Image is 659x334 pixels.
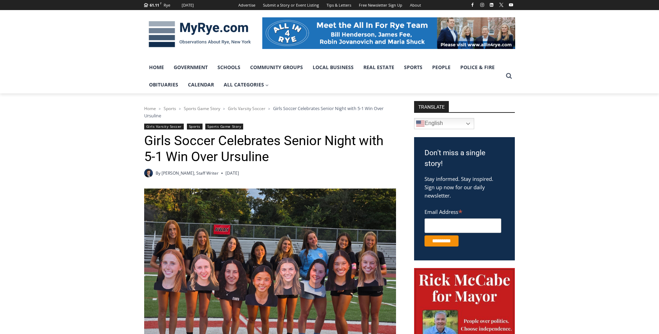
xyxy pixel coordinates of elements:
a: Sports [399,59,427,76]
a: All Categories [219,76,274,93]
span: > [179,106,181,111]
span: By [156,170,160,176]
p: Stay informed. Stay inspired. Sign up now for our daily newsletter. [425,175,504,200]
h3: Don't miss a single story! [425,148,504,169]
a: Calendar [183,76,219,93]
a: People [427,59,455,76]
a: YouTube [507,1,515,9]
h1: Girls Soccer Celebrates Senior Night with 5-1 Win Over Ursuline [144,133,396,165]
a: Government [169,59,213,76]
a: [PERSON_NAME], Staff Writer [162,170,219,176]
time: [DATE] [225,170,239,176]
a: Sports [164,106,176,111]
a: Obituaries [144,76,183,93]
a: Sports Game Story [205,124,243,130]
nav: Breadcrumbs [144,105,396,119]
a: Schools [213,59,245,76]
div: Rye [164,2,170,8]
a: Girls Varsity Soccer [144,124,184,130]
span: F [160,1,162,5]
img: en [416,119,425,128]
span: All Categories [224,81,269,89]
span: Girls Soccer Celebrates Senior Night with 5-1 Win Over Ursuline [144,105,384,118]
strong: TRANSLATE [414,101,449,112]
div: [DATE] [182,2,194,8]
a: Facebook [468,1,477,9]
a: Instagram [478,1,486,9]
a: Linkedin [487,1,496,9]
img: MyRye.com [144,16,255,52]
span: 61.11 [150,2,159,8]
a: Home [144,59,169,76]
a: Sports Game Story [184,106,220,111]
span: > [268,106,270,111]
img: All in for Rye [262,17,515,49]
a: Local Business [308,59,359,76]
a: Real Estate [359,59,399,76]
span: > [223,106,225,111]
a: X [497,1,505,9]
a: Sports [187,124,203,130]
a: Girls Varsity Soccer [228,106,265,111]
a: English [414,118,474,129]
span: > [159,106,161,111]
a: Police & Fire [455,59,500,76]
label: Email Address [425,205,501,217]
button: View Search Form [503,70,515,82]
a: Home [144,106,156,111]
img: Charlie Morris headshot PROFESSIONAL HEADSHOT [144,169,153,177]
nav: Primary Navigation [144,59,503,94]
a: Author image [144,169,153,177]
a: Community Groups [245,59,308,76]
